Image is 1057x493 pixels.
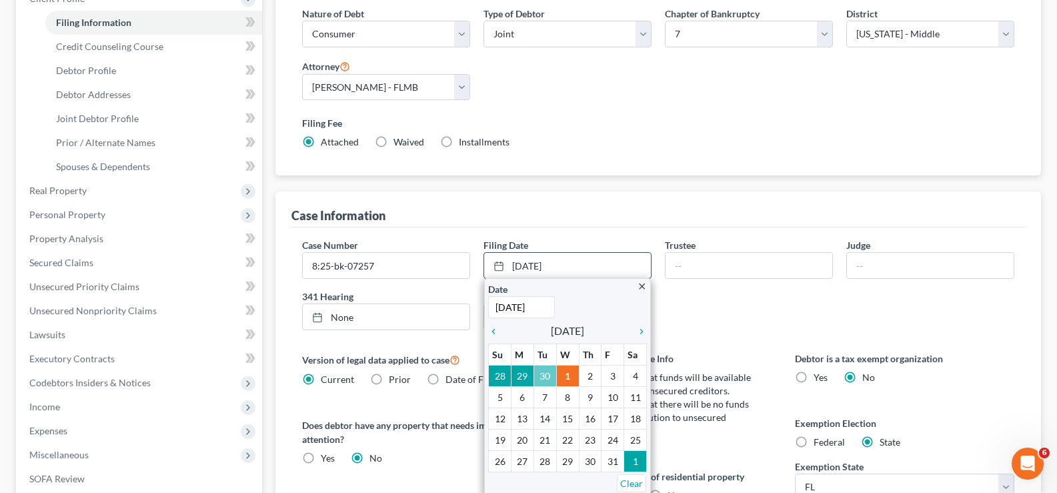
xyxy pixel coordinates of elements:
input: Enter case number... [303,253,469,278]
td: 1 [556,366,579,387]
a: Unsecured Nonpriority Claims [19,299,262,323]
td: 29 [511,366,534,387]
label: Filing Fee [302,116,1014,130]
span: Prior / Alternate Names [56,137,155,148]
label: Case Number [302,238,358,252]
span: Debtor Profile [56,65,116,76]
span: Personal Property [29,209,105,220]
label: Statistical/Administrative Info [549,352,768,366]
label: Date [488,282,507,296]
td: 28 [489,366,511,387]
td: 24 [602,430,624,451]
div: Case Information [291,207,385,223]
a: chevron_left [488,323,505,339]
td: 2 [579,366,602,387]
td: 9 [579,387,602,408]
span: Expenses [29,425,67,436]
a: SOFA Review [19,467,262,491]
label: Judge [846,238,870,252]
span: Debtor estimates that funds will be available for distribution to unsecured creditors. [568,372,751,396]
i: chevron_left [488,326,505,337]
span: Lawsuits [29,329,65,340]
label: Version of legal data applied to case [302,352,521,368]
span: Yes [814,372,828,383]
td: 31 [602,451,624,472]
td: 29 [556,451,579,472]
a: Property Analysis [19,227,262,251]
td: 21 [534,430,556,451]
label: Does debtor have any property that needs immediate attention? [302,418,521,446]
a: Unsecured Priority Claims [19,275,262,299]
i: chevron_right [630,326,647,337]
td: 14 [534,408,556,430]
span: State [880,436,900,448]
td: 8 [556,387,579,408]
td: 12 [489,408,511,430]
td: 20 [511,430,534,451]
td: 19 [489,430,511,451]
span: Unsecured Nonpriority Claims [29,305,157,316]
a: Prior / Alternate Names [45,131,262,155]
td: 3 [602,366,624,387]
input: 1/1/2013 [488,296,555,318]
span: Spouses & Dependents [56,161,150,172]
label: Attorney [302,58,350,74]
label: Debtor is a tax exempt organization [795,352,1014,366]
iframe: Intercom live chat [1012,448,1044,480]
td: 30 [534,366,556,387]
span: Miscellaneous [29,449,89,460]
span: SOFA Review [29,473,85,484]
td: 13 [511,408,534,430]
label: Type of Debtor [483,7,545,21]
i: close [637,282,647,292]
label: Trustee [665,238,696,252]
input: -- [666,253,832,278]
span: Income [29,401,60,412]
input: -- [847,253,1014,278]
a: [DATE] [484,253,651,278]
label: Exemption State [795,460,864,474]
td: 26 [489,451,511,472]
a: Executory Contracts [19,347,262,371]
td: 5 [489,387,511,408]
span: Real Property [29,185,87,196]
td: 25 [624,430,647,451]
th: W [556,344,579,366]
span: Installments [459,136,509,147]
td: 10 [602,387,624,408]
th: Tu [534,344,556,366]
th: Sa [624,344,647,366]
a: close [637,278,647,294]
span: Debtor Addresses [56,89,131,100]
a: chevron_right [630,323,647,339]
td: 1 [624,451,647,472]
label: Debtor resides as tenant of residential property [549,470,768,484]
span: Secured Claims [29,257,93,268]
th: M [511,344,534,366]
span: [DATE] [551,323,584,339]
label: Nature of Debt [302,7,364,21]
label: Exemption Election [795,416,1014,430]
label: Filing Date [483,238,528,252]
th: Th [579,344,602,366]
a: Clear [617,474,646,492]
th: Su [489,344,511,366]
span: Executory Contracts [29,353,115,364]
span: Prior [389,374,411,385]
td: 28 [534,451,556,472]
a: Secured Claims [19,251,262,275]
span: Waived [393,136,424,147]
span: Date of Filing [445,374,501,385]
span: Property Analysis [29,233,103,244]
td: 4 [624,366,647,387]
td: 15 [556,408,579,430]
span: Yes [321,452,335,464]
a: Debtor Addresses [45,83,262,107]
a: Lawsuits [19,323,262,347]
span: Current [321,374,354,385]
a: Credit Counseling Course [45,35,262,59]
td: 22 [556,430,579,451]
td: 7 [534,387,556,408]
td: 17 [602,408,624,430]
span: Debtor estimates that there will be no funds available for distribution to unsecured creditors. [568,398,749,436]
